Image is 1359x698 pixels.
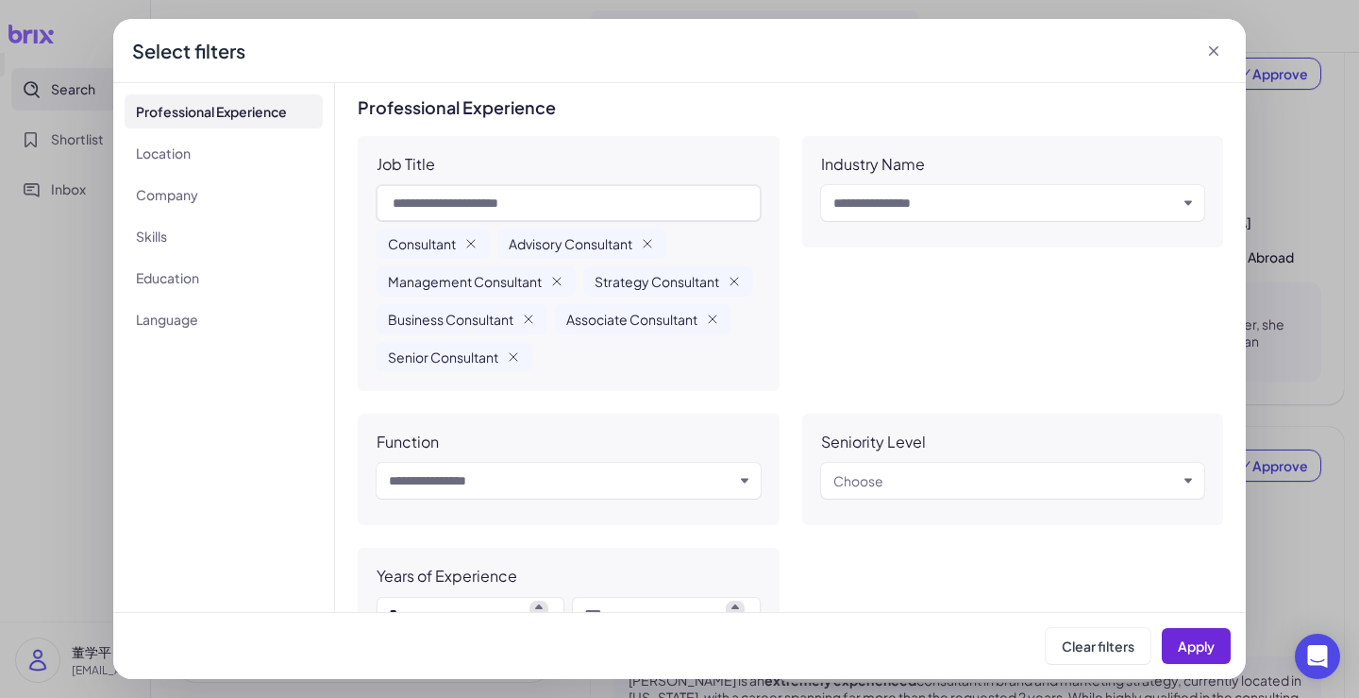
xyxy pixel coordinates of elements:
[1046,628,1150,664] button: Clear filters
[358,98,1223,117] h3: Professional Experience
[125,302,323,336] li: Language
[1178,638,1215,655] span: Apply
[125,178,323,212] li: Company
[388,234,456,253] span: Consultant
[125,136,323,170] li: Location
[125,94,323,128] li: Professional Experience
[1162,628,1231,664] button: Apply
[125,219,323,253] li: Skills
[821,155,925,174] div: Industry Name
[377,155,435,174] div: Job Title
[377,433,439,451] div: Function
[388,348,498,366] span: Senior Consultant
[595,272,719,291] span: Strategy Consultant
[125,261,323,295] li: Education
[833,469,1178,492] button: Choose
[132,38,245,64] div: Select filters
[566,310,697,329] span: Associate Consultant
[388,272,542,291] span: Management Consultant
[509,234,632,253] span: Advisory Consultant
[1062,638,1134,655] span: Clear filters
[377,567,517,586] div: Years of Experience
[1295,634,1340,679] div: Open Intercom Messenger
[821,433,926,451] div: Seniority Level
[833,469,883,492] div: Choose
[388,310,513,329] span: Business Consultant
